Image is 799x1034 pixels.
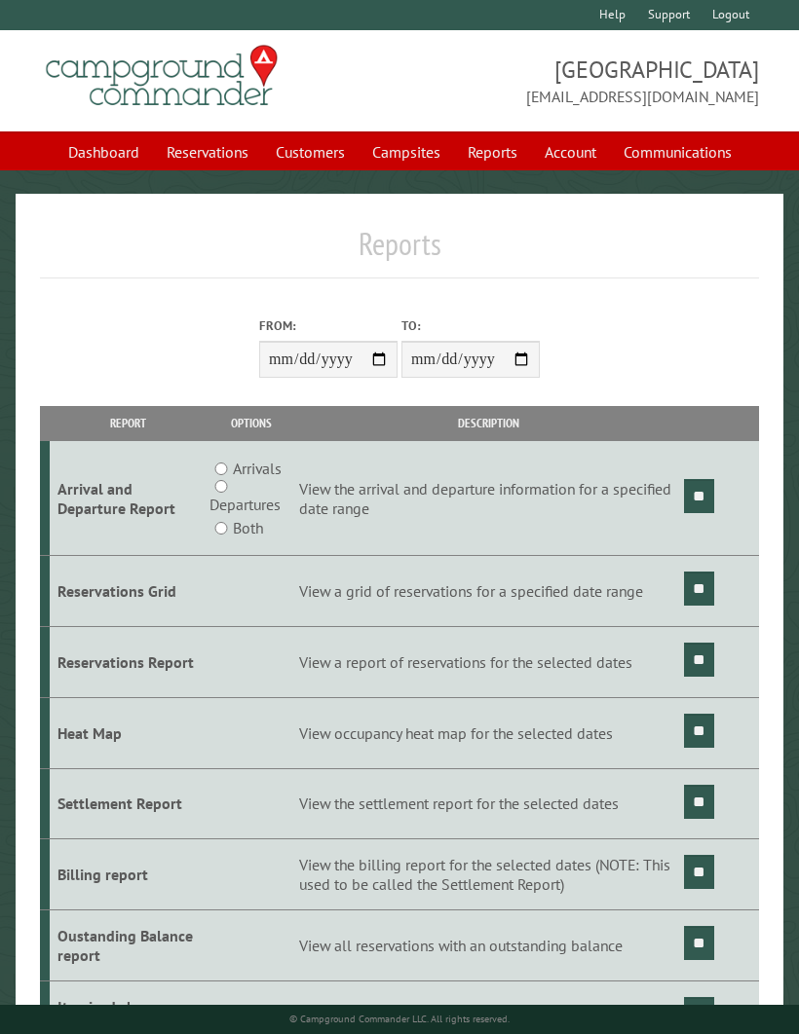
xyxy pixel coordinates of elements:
td: View the billing report for the selected dates (NOTE: This used to be called the Settlement Report) [296,839,681,910]
a: Dashboard [57,133,151,170]
label: From: [259,316,398,335]
th: Options [207,406,296,440]
td: View a grid of reservations for a specified date range [296,556,681,627]
td: Settlement Report [50,768,207,839]
a: Reports [456,133,529,170]
img: Campground Commander [40,38,284,114]
a: Reservations [155,133,260,170]
span: [GEOGRAPHIC_DATA] [EMAIL_ADDRESS][DOMAIN_NAME] [399,54,759,108]
td: View all reservations with an outstanding balance [296,910,681,981]
td: Oustanding Balance report [50,910,207,981]
a: Campsites [361,133,452,170]
label: To: [401,316,540,335]
small: © Campground Commander LLC. All rights reserved. [289,1013,510,1025]
a: Account [533,133,608,170]
td: Reservations Report [50,626,207,697]
td: Heat Map [50,697,207,768]
th: Description [296,406,681,440]
label: Departures [209,493,281,516]
td: View the settlement report for the selected dates [296,768,681,839]
td: View occupancy heat map for the selected dates [296,697,681,768]
a: Customers [264,133,357,170]
td: Arrival and Departure Report [50,441,207,556]
label: Both [233,516,263,539]
td: View the arrival and departure information for a specified date range [296,441,681,556]
td: Billing report [50,839,207,910]
td: Reservations Grid [50,556,207,627]
th: Report [50,406,207,440]
label: Arrivals [233,457,282,480]
a: Communications [612,133,743,170]
h1: Reports [40,225,759,278]
td: View a report of reservations for the selected dates [296,626,681,697]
